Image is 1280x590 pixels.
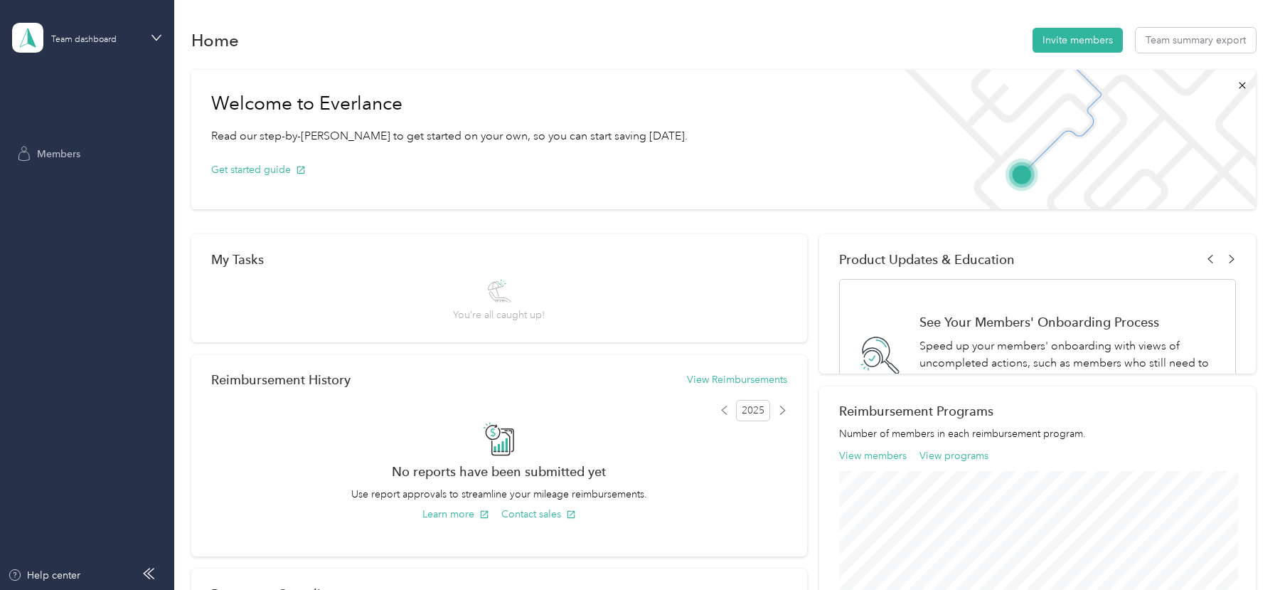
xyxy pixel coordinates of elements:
span: Members [37,147,80,162]
span: Product Updates & Education [839,252,1015,267]
button: Contact sales [501,507,576,522]
button: View Reimbursements [687,372,787,387]
p: Read our step-by-[PERSON_NAME] to get started on your own, so you can start saving [DATE]. [211,127,688,145]
div: Team dashboard [51,36,117,44]
button: Invite members [1033,28,1123,53]
span: 2025 [736,400,770,421]
h1: Home [191,33,239,48]
div: My Tasks [211,252,787,267]
h2: Reimbursement History [211,372,351,387]
span: You’re all caught up! [453,307,545,322]
button: Help center [8,568,80,583]
h1: See Your Members' Onboarding Process [919,315,1220,330]
p: Use report approvals to streamline your mileage reimbursements. [211,487,787,502]
button: Get started guide [211,162,306,177]
iframe: Everlance-gr Chat Button Frame [1200,510,1280,590]
button: Learn more [422,507,489,522]
img: Welcome to everlance [890,70,1255,209]
button: View members [839,448,907,463]
button: View programs [919,448,988,463]
p: Number of members in each reimbursement program. [839,426,1235,441]
p: Speed up your members' onboarding with views of uncompleted actions, such as members who still ne... [919,337,1220,390]
h2: Reimbursement Programs [839,404,1235,418]
h2: No reports have been submitted yet [211,464,787,479]
button: Team summary export [1136,28,1256,53]
h1: Welcome to Everlance [211,93,688,115]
